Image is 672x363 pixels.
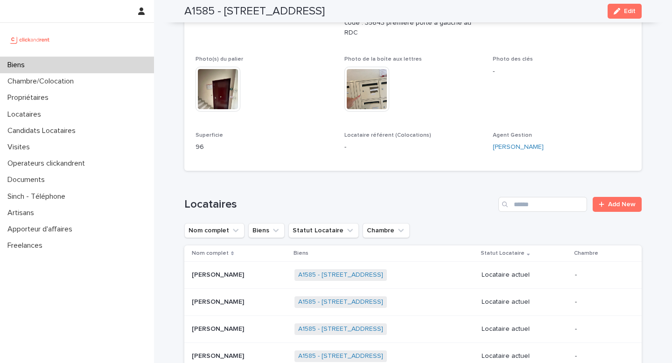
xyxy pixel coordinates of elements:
[192,296,246,306] p: [PERSON_NAME]
[4,77,81,86] p: Chambre/Colocation
[482,325,567,333] p: Locataire actuel
[363,223,410,238] button: Chambre
[298,298,383,306] a: A1585 - [STREET_ADDRESS]
[4,159,92,168] p: Operateurs clickandrent
[184,316,642,343] tr: [PERSON_NAME][PERSON_NAME] A1585 - [STREET_ADDRESS] Locataire actuel-
[482,352,567,360] p: Locataire actuel
[344,142,482,152] p: -
[575,325,627,333] p: -
[184,198,495,211] h1: Locataires
[493,133,532,138] span: Agent Gestion
[298,325,383,333] a: A1585 - [STREET_ADDRESS]
[4,192,73,201] p: Sinch - Téléphone
[184,5,325,18] h2: A1585 - [STREET_ADDRESS]
[298,271,383,279] a: A1585 - [STREET_ADDRESS]
[498,197,587,212] input: Search
[344,133,431,138] span: Locataire référent (Colocations)
[575,352,627,360] p: -
[288,223,359,238] button: Statut Locataire
[196,142,333,152] p: 96
[624,8,636,14] span: Edit
[196,56,243,62] span: Photo(s) du palier
[4,61,32,70] p: Biens
[4,93,56,102] p: Propriétaires
[482,271,567,279] p: Locataire actuel
[4,126,83,135] p: Candidats Locataires
[608,201,636,208] span: Add New
[192,323,246,333] p: [PERSON_NAME]
[575,298,627,306] p: -
[493,56,533,62] span: Photo des clés
[575,271,627,279] p: -
[7,30,53,49] img: UCB0brd3T0yccxBKYDjQ
[4,209,42,217] p: Artisans
[344,56,422,62] span: Photo de la boîte aux lettres
[4,143,37,152] p: Visites
[481,248,525,258] p: Statut Locataire
[608,4,642,19] button: Edit
[4,225,80,234] p: Apporteur d'affaires
[184,223,245,238] button: Nom complet
[184,262,642,289] tr: [PERSON_NAME][PERSON_NAME] A1585 - [STREET_ADDRESS] Locataire actuel-
[192,269,246,279] p: [PERSON_NAME]
[184,289,642,316] tr: [PERSON_NAME][PERSON_NAME] A1585 - [STREET_ADDRESS] Locataire actuel-
[493,67,630,77] p: -
[4,110,49,119] p: Locataires
[4,241,50,250] p: Freelances
[294,248,308,258] p: Biens
[493,142,544,152] a: [PERSON_NAME]
[593,197,642,212] a: Add New
[4,175,52,184] p: Documents
[196,133,223,138] span: Superficie
[298,352,383,360] a: A1585 - [STREET_ADDRESS]
[248,223,285,238] button: Biens
[482,298,567,306] p: Locataire actuel
[192,350,246,360] p: [PERSON_NAME]
[574,248,598,258] p: Chambre
[192,248,229,258] p: Nom complet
